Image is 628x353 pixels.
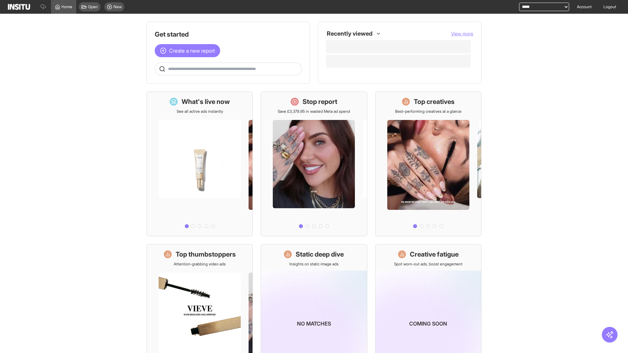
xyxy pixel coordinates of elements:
[297,320,331,328] p: No matches
[303,97,337,106] h1: Stop report
[61,4,72,9] span: Home
[155,30,302,39] h1: Get started
[289,261,339,267] p: Insights on static image ads
[113,4,122,9] span: New
[147,92,253,236] a: What's live nowSee all active ads instantly
[176,250,236,259] h1: Top thumbstoppers
[88,4,98,9] span: Open
[8,4,30,10] img: Logo
[375,92,481,236] a: Top creativesBest-performing creatives at a glance
[174,261,226,267] p: Attention-grabbing video ads
[182,97,230,106] h1: What's live now
[414,97,455,106] h1: Top creatives
[296,250,344,259] h1: Static deep dive
[395,109,462,114] p: Best-performing creatives at a glance
[261,92,367,236] a: Stop reportSave £3,379.95 in wasted Meta ad spend
[177,109,223,114] p: See all active ads instantly
[451,31,473,36] span: View more
[278,109,350,114] p: Save £3,379.95 in wasted Meta ad spend
[155,44,220,57] button: Create a new report
[169,47,215,55] span: Create a new report
[451,30,473,37] button: View more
